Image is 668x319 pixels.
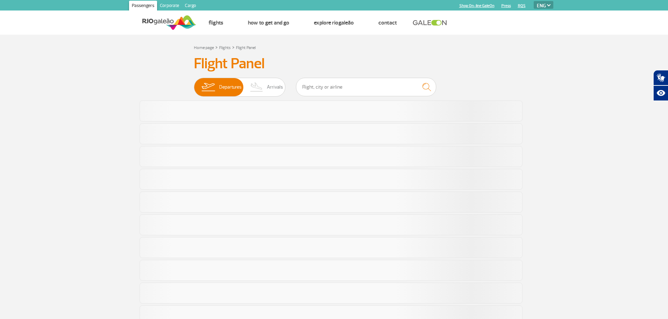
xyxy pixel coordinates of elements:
a: How to get and go [248,19,289,26]
a: > [215,43,218,51]
a: Corporate [157,1,182,12]
a: Cargo [182,1,199,12]
span: Arrivals [267,78,283,96]
input: Flight, city or airline [296,78,436,96]
span: Departures [219,78,242,96]
a: Shop On-line GaleOn [459,4,494,8]
img: slider-embarque [197,78,219,96]
img: slider-desembarque [247,78,267,96]
button: Abrir recursos assistivos. [653,85,668,101]
a: > [232,43,235,51]
a: Contact [378,19,397,26]
h3: Flight Panel [194,55,474,72]
a: Explore RIOgaleão [314,19,354,26]
a: Home page [194,45,214,50]
a: Press [501,4,511,8]
a: Passengers [129,1,157,12]
a: RQS [518,4,526,8]
a: Flight Panel [236,45,256,50]
button: Abrir tradutor de língua de sinais. [653,70,668,85]
div: Plugin de acessibilidade da Hand Talk. [653,70,668,101]
a: Flights [209,19,223,26]
a: Flights [219,45,231,50]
